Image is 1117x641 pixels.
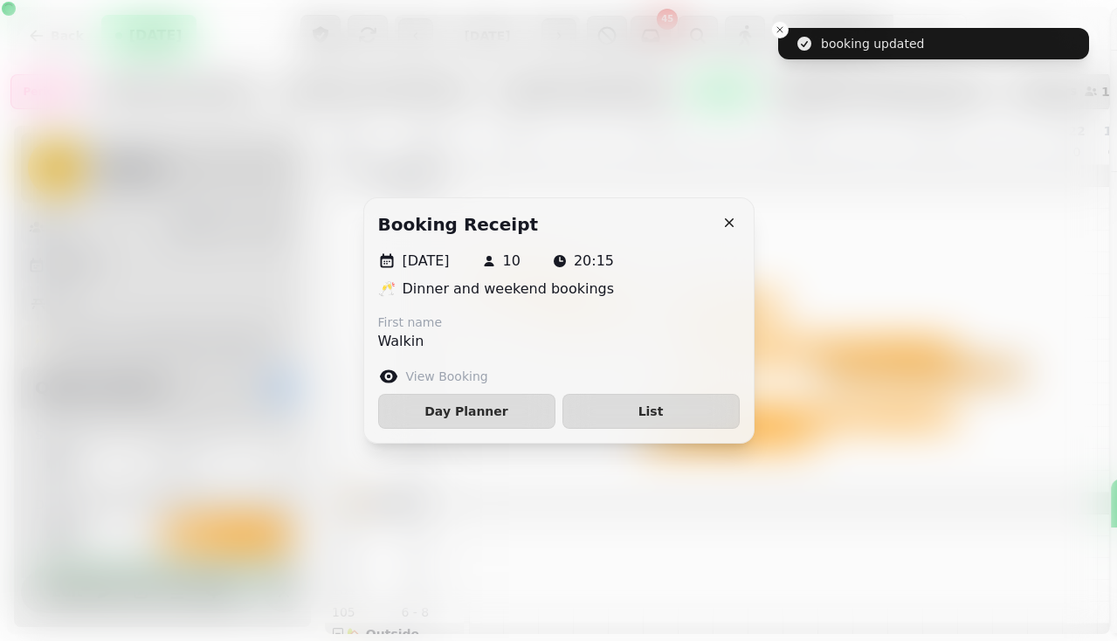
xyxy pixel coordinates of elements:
[378,394,555,429] button: Day Planner
[403,279,615,300] p: Dinner and weekend bookings
[503,251,521,272] p: 10
[378,279,396,300] p: 🥂
[406,368,488,385] label: View Booking
[378,314,443,331] label: First name
[562,394,740,429] button: List
[574,251,614,272] p: 20:15
[403,251,450,272] p: [DATE]
[577,405,725,417] span: List
[378,331,443,352] p: Walkin
[393,405,541,417] span: Day Planner
[378,212,539,237] h2: Booking receipt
